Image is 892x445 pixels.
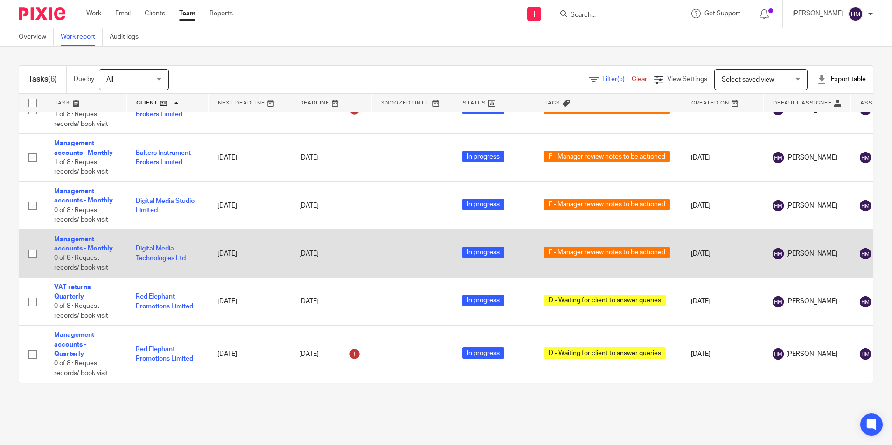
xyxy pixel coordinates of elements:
div: [DATE] [299,249,362,258]
td: [DATE] [682,229,763,278]
span: F - Manager review notes to be actioned [544,199,670,210]
a: Reports [209,9,233,18]
img: svg%3E [860,152,871,163]
span: Select saved view [722,76,774,83]
img: svg%3E [773,348,784,360]
span: In progress [462,199,504,210]
img: Pixie [19,7,65,20]
span: [PERSON_NAME] [786,201,837,210]
span: 0 of 8 · Request records/ book visit [54,361,108,377]
span: In progress [462,295,504,306]
img: svg%3E [860,348,871,360]
div: [DATE] [299,297,362,306]
td: [DATE] [682,134,763,182]
a: Management accounts - Monthly [54,140,113,156]
span: F - Manager review notes to be actioned [544,151,670,162]
input: Search [570,11,654,20]
a: Red Elephant Promotions Limited [136,346,193,362]
img: svg%3E [860,248,871,259]
a: Digital Media Technologies Ltd [136,245,186,261]
span: [PERSON_NAME] [786,249,837,258]
a: Bakers Instrument Brokers Limited [136,150,191,166]
td: [DATE] [208,326,290,383]
a: Clients [145,9,165,18]
img: svg%3E [773,296,784,307]
span: Filter [602,76,632,83]
img: svg%3E [773,200,784,211]
span: F - Manager review notes to be actioned [544,247,670,258]
a: Management accounts - Monthly [54,188,113,204]
td: [DATE] [682,278,763,326]
a: Work report [61,28,103,46]
td: [DATE] [208,134,290,182]
td: [DATE] [208,182,290,230]
p: [PERSON_NAME] [792,9,843,18]
a: Digital Media Studio Limited [136,198,195,214]
td: [DATE] [208,229,290,278]
span: 0 of 8 · Request records/ book visit [54,255,108,271]
img: svg%3E [860,200,871,211]
img: svg%3E [773,152,784,163]
p: Due by [74,75,94,84]
a: Audit logs [110,28,146,46]
div: [DATE] [299,153,362,162]
a: Email [115,9,131,18]
span: (6) [48,76,57,83]
img: svg%3E [848,7,863,21]
span: Get Support [704,10,740,17]
div: Export table [817,75,866,84]
span: (5) [617,76,625,83]
img: svg%3E [860,296,871,307]
a: Management accounts - Monthly [54,236,113,252]
span: [PERSON_NAME] [786,297,837,306]
h1: Tasks [28,75,57,84]
img: svg%3E [773,248,784,259]
span: In progress [462,347,504,359]
a: Overview [19,28,54,46]
a: Clear [632,76,647,83]
span: In progress [462,151,504,162]
span: In progress [462,247,504,258]
span: All [106,76,113,83]
td: [DATE] [682,326,763,383]
span: D - Waiting for client to answer queries [544,295,666,306]
span: View Settings [667,76,707,83]
a: Team [179,9,195,18]
span: 1 of 8 · Request records/ book visit [54,159,108,175]
span: 1 of 8 · Request records/ book visit [54,111,108,127]
td: [DATE] [682,182,763,230]
span: 0 of 8 · Request records/ book visit [54,303,108,320]
a: VAT returns - Quarterly [54,284,94,300]
a: Work [86,9,101,18]
span: [PERSON_NAME] [786,153,837,162]
a: Management accounts - Quarterly [54,332,94,357]
a: Red Elephant Promotions Limited [136,293,193,309]
td: [DATE] [208,278,290,326]
div: [DATE] [299,347,362,362]
span: [PERSON_NAME] [786,349,837,359]
span: Tags [544,100,560,105]
div: [DATE] [299,201,362,210]
span: 0 of 8 · Request records/ book visit [54,207,108,223]
span: D - Waiting for client to answer queries [544,347,666,359]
